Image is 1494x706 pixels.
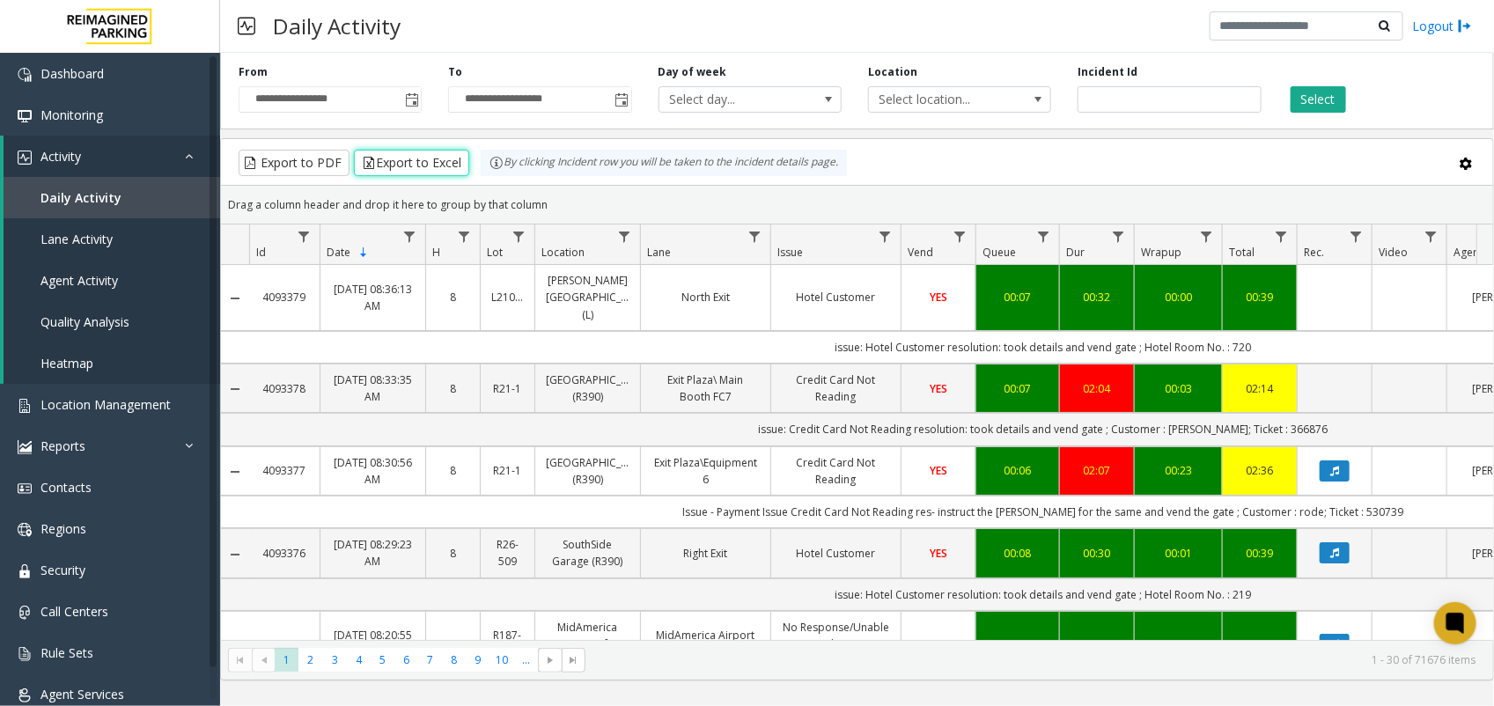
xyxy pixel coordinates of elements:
[546,371,629,405] a: [GEOGRAPHIC_DATA] (R390)
[1229,245,1255,260] span: Total
[40,686,124,702] span: Agent Services
[543,653,557,667] span: Go to the next page
[1412,17,1472,35] a: Logout
[40,355,93,371] span: Heatmap
[4,342,220,384] a: Heatmap
[18,647,32,661] img: 'icon'
[18,564,32,578] img: 'icon'
[323,648,347,672] span: Page 3
[221,382,249,396] a: Collapse Details
[1071,636,1123,652] div: 00:21
[1071,462,1123,479] div: 02:07
[448,64,462,80] label: To
[40,65,104,82] span: Dashboard
[987,545,1049,562] a: 00:08
[782,289,890,305] a: Hotel Customer
[331,536,415,570] a: [DATE] 08:29:23 AM
[40,603,108,620] span: Call Centers
[562,648,585,673] span: Go to the last page
[491,627,524,660] a: R187-1
[987,462,1049,479] div: 00:06
[347,648,371,672] span: Page 4
[1066,245,1085,260] span: Dur
[651,454,760,488] a: Exit Plaza\Equipment 6
[514,648,538,672] span: Page 11
[1233,289,1286,305] a: 00:39
[912,380,965,397] a: YES
[481,150,847,176] div: By clicking Incident row you will be taken to the incident details page.
[651,545,760,562] a: Right Exit
[777,245,803,260] span: Issue
[40,107,103,123] span: Monitoring
[4,260,220,301] a: Agent Activity
[1419,224,1443,248] a: Video Filter Menu
[1145,636,1211,652] div: 00:01
[612,87,631,112] span: Toggle popup
[4,301,220,342] a: Quality Analysis
[1458,17,1472,35] img: logout
[40,396,171,413] span: Location Management
[40,479,92,496] span: Contacts
[651,371,760,405] a: Exit Plaza\ Main Booth FC7
[40,189,121,206] span: Daily Activity
[221,548,249,562] a: Collapse Details
[221,189,1493,220] div: Drag a column header and drop it here to group by that column
[873,224,897,248] a: Issue Filter Menu
[331,281,415,314] a: [DATE] 08:36:13 AM
[1071,289,1123,305] a: 00:32
[782,545,890,562] a: Hotel Customer
[40,644,93,661] span: Rule Sets
[987,380,1049,397] a: 00:07
[354,150,469,176] button: Export to Excel
[40,438,85,454] span: Reports
[292,224,316,248] a: Id Filter Menu
[930,381,947,396] span: YES
[18,151,32,165] img: 'icon'
[1145,462,1211,479] div: 00:23
[1233,545,1286,562] div: 00:39
[538,648,562,673] span: Go to the next page
[651,627,760,660] a: MidAmerica Airport Surface Lot
[442,648,466,672] span: Page 8
[546,454,629,488] a: [GEOGRAPHIC_DATA] (R390)
[1233,380,1286,397] div: 02:14
[743,224,767,248] a: Lane Filter Menu
[18,399,32,413] img: 'icon'
[930,290,947,305] span: YES
[1145,289,1211,305] div: 00:00
[659,87,805,112] span: Select day...
[1145,545,1211,562] a: 00:01
[1233,462,1286,479] a: 02:36
[912,462,965,479] a: YES
[1291,86,1346,113] button: Select
[221,465,249,479] a: Collapse Details
[398,224,422,248] a: Date Filter Menu
[987,636,1049,652] a: 00:06
[40,562,85,578] span: Security
[4,136,220,177] a: Activity
[487,245,503,260] span: Lot
[260,462,309,479] a: 4093377
[651,289,760,305] a: North Exit
[437,380,469,397] a: 8
[491,536,524,570] a: R26-509
[782,371,890,405] a: Credit Card Not Reading
[507,224,531,248] a: Lot Filter Menu
[948,224,972,248] a: Vend Filter Menu
[491,380,524,397] a: R21-1
[546,536,629,570] a: SouthSide Garage (R390)
[1141,245,1181,260] span: Wrapup
[18,440,32,454] img: 'icon'
[596,652,1476,667] kendo-pager-info: 1 - 30 of 71676 items
[357,246,371,260] span: Sortable
[331,371,415,405] a: [DATE] 08:33:35 AM
[371,648,394,672] span: Page 5
[394,648,418,672] span: Page 6
[18,523,32,537] img: 'icon'
[983,245,1016,260] span: Queue
[401,87,421,112] span: Toggle popup
[1344,224,1368,248] a: Rec. Filter Menu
